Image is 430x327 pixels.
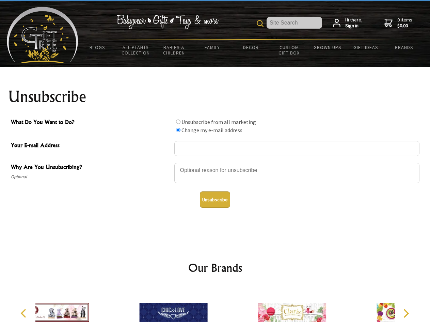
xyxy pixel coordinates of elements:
label: Unsubscribe from all marketing [181,119,256,125]
a: Hi there,Sign in [333,17,363,29]
span: Optional [11,173,171,181]
a: Brands [385,40,424,54]
span: Hi there, [345,17,363,29]
span: What Do You Want to Do? [11,118,171,128]
a: All Plants Collection [117,40,155,60]
img: Babywear - Gifts - Toys & more [116,15,219,29]
h2: Our Brands [14,260,417,276]
img: Babyware - Gifts - Toys and more... [7,7,78,63]
input: What Do You Want to Do? [176,128,180,132]
a: BLOGS [78,40,117,54]
a: Family [193,40,232,54]
span: Your E-mail Address [11,141,171,151]
a: Custom Gift Box [270,40,308,60]
h1: Unsubscribe [8,89,422,105]
img: product search [257,20,264,27]
input: What Do You Want to Do? [176,120,180,124]
a: Gift Ideas [347,40,385,54]
a: Grown Ups [308,40,347,54]
input: Your E-mail Address [174,141,419,156]
label: Change my e-mail address [181,127,242,134]
a: Decor [232,40,270,54]
textarea: Why Are You Unsubscribing? [174,163,419,183]
button: Next [398,306,413,321]
span: Why Are You Unsubscribing? [11,163,171,173]
button: Previous [17,306,32,321]
span: 0 items [397,17,412,29]
strong: $0.00 [397,23,412,29]
a: Babies & Children [155,40,193,60]
strong: Sign in [345,23,363,29]
a: 0 items$0.00 [384,17,412,29]
button: Unsubscribe [200,191,230,208]
input: Site Search [267,17,322,29]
